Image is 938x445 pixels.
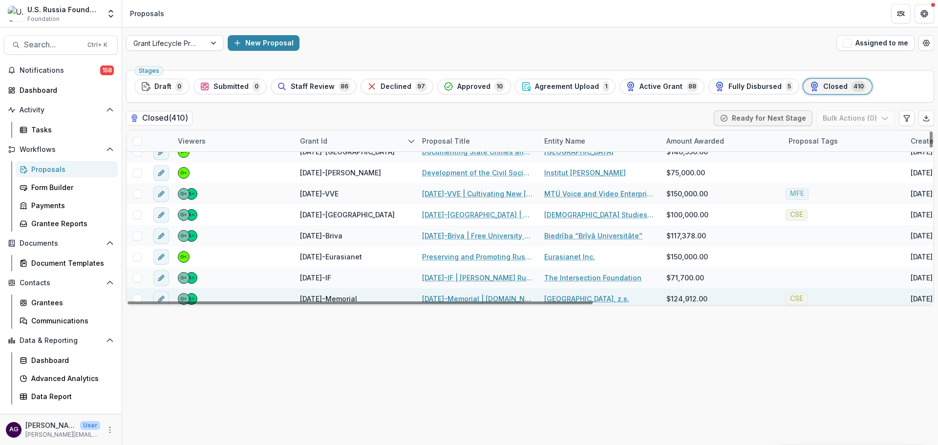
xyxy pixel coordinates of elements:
span: Staff Review [291,83,335,91]
button: Open table manager [918,35,934,51]
div: Grantee Reports [31,218,110,229]
a: [GEOGRAPHIC_DATA], z.s. [544,294,629,304]
div: Viewers [172,136,212,146]
div: Form Builder [31,182,110,192]
div: Grantees [31,297,110,308]
a: Advanced Analytics [16,370,118,386]
button: Open Workflows [4,142,118,157]
div: Alan Griffin <alan.griffin@usrf.us> [188,191,195,196]
button: Agreement Upload1 [515,79,616,94]
div: [DATE] [911,168,933,178]
svg: sorted descending [407,137,415,145]
button: Approved10 [437,79,511,94]
span: Workflows [20,146,102,154]
div: Communications [31,316,110,326]
button: edit [153,186,169,202]
button: Edit table settings [899,110,915,126]
button: edit [153,228,169,244]
div: Grant Id [294,136,333,146]
span: $124,912.00 [666,294,707,304]
a: [DATE]-VVE | Cultivating New [GEOGRAPHIC_DATA] Audience through Targeted Media Content [422,189,533,199]
button: Active Grant88 [619,79,704,94]
span: 10 [494,81,505,92]
div: GRANTS TEAM @ USRF <grants@usrf.us> [180,149,187,154]
a: Dashboard [16,352,118,368]
span: 86 [339,81,350,92]
button: edit [153,291,169,307]
a: Proposals [16,161,118,177]
button: Staff Review86 [271,79,357,94]
button: Export table data [918,110,934,126]
span: Stages [139,67,159,74]
nav: breadcrumb [126,6,168,21]
span: $71,700.00 [666,273,704,283]
div: Dashboard [20,85,110,95]
button: Fully Disbursed5 [708,79,799,94]
span: Active Grant [640,83,682,91]
div: Proposal Title [416,136,476,146]
div: Gennady Podolny <gpodolny@usrf.us> [180,297,187,301]
span: Search... [24,40,82,49]
span: [DATE]-VVE [300,189,339,199]
div: [DATE] [911,273,933,283]
div: Data Report [31,391,110,402]
span: Agreement Upload [535,83,599,91]
div: Alan Griffin <alan.griffin@usrf.us> [188,297,195,301]
span: [DATE]-Eurasianet [300,252,362,262]
span: [DATE]-IF [300,273,331,283]
div: Entity Name [538,130,661,151]
span: Approved [457,83,490,91]
div: Document Templates [31,258,110,268]
a: MTÜ Voice and Video Enterprise [544,189,655,199]
div: GRANTS TEAM @ USRF <grants@usrf.us> [180,170,187,175]
a: Eurasianet Inc. [544,252,595,262]
div: Alan Griffin [9,426,19,433]
div: Grant Id [294,130,416,151]
span: [DATE]-Memorial [300,294,357,304]
a: [DATE]-[GEOGRAPHIC_DATA] | The [DEMOGRAPHIC_DATA] in Dialogue with Civil Society [422,210,533,220]
button: Search... [4,35,118,55]
button: Open Activity [4,102,118,118]
div: Proposal Tags [783,136,844,146]
a: Communications [16,313,118,329]
img: U.S. Russia Foundation [8,6,23,21]
div: Viewers [172,130,294,151]
div: [DATE] [911,189,933,199]
button: edit [153,270,169,286]
button: Draft0 [134,79,190,94]
a: Institut [PERSON_NAME] [544,168,626,178]
button: Assigned to me [836,35,915,51]
div: Alan Griffin <alan.griffin@usrf.us> [188,275,195,280]
span: 0 [175,81,183,92]
a: Document Templates [16,255,118,271]
button: Open Documents [4,235,118,251]
div: GRANTS TEAM @ USRF <grants@usrf.us> [180,254,187,259]
p: User [80,421,100,430]
span: 97 [415,81,427,92]
span: $100,000.00 [666,210,708,220]
a: Preserving and Promoting Russian Credible Voices for the Long Term [422,252,533,262]
div: Payments [31,200,110,211]
div: Entity Name [538,136,591,146]
div: Ctrl + K [85,40,109,50]
span: $117,378.00 [666,231,706,241]
button: Get Help [915,4,934,23]
span: Activity [20,106,102,114]
div: Proposal Tags [783,130,905,151]
span: Contacts [20,279,102,287]
div: U.S. Russia Foundation [27,4,100,15]
div: Proposal Title [416,130,538,151]
div: Amount Awarded [661,130,783,151]
div: Amount Awarded [661,136,730,146]
span: 5 [786,81,793,92]
button: Open Data & Reporting [4,333,118,348]
span: 158 [100,65,114,75]
a: Grantee Reports [16,215,118,232]
div: [DATE] [911,210,933,220]
a: Dashboard [4,82,118,98]
span: Fully Disbursed [728,83,782,91]
h2: Closed ( 410 ) [126,111,192,125]
span: Documents [20,239,102,248]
